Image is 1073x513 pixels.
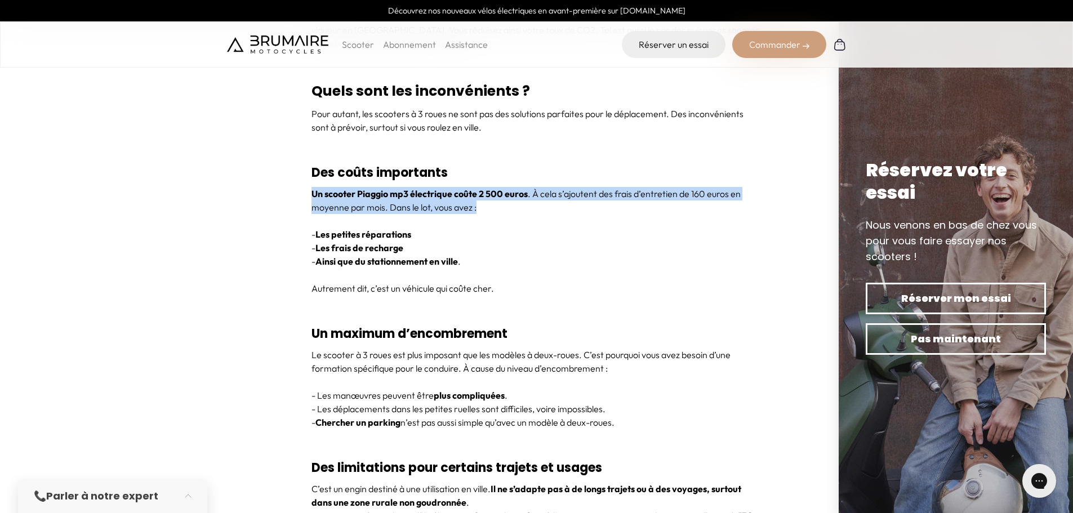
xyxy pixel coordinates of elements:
p: - [311,241,762,255]
p: - . [311,255,762,268]
p: - [311,227,762,241]
strong: Les frais de recharge [315,242,403,253]
img: right-arrow-2.png [803,43,809,50]
strong: Chercher un parking [315,417,400,428]
p: - n’est pas aussi simple qu’avec un modèle à deux-roues. [311,416,762,429]
img: Brumaire Motocycles [227,35,328,53]
strong: Les petites réparations [315,229,411,240]
strong: plus compliquées [434,390,505,401]
strong: Il ne s’adapte pas à de longs trajets ou à des voyages, surtout dans une zone rurale non goudronnée [311,483,741,508]
div: Commander [732,31,826,58]
p: Le scooter à 3 roues est plus imposant que les modèles à deux-roues. C’est pourquoi vous avez bes... [311,348,762,375]
p: Pour autant, les scooters à 3 roues ne sont pas des solutions parfaites pour le déplacement. Des ... [311,107,762,134]
p: C’est un engin destiné à une utilisation en ville. . [311,482,762,509]
strong: Des coûts importants [311,164,448,181]
a: Réserver un essai [622,31,725,58]
img: Panier [833,38,847,51]
iframe: Gorgias live chat messenger [1017,460,1062,502]
strong: Un maximum d’encombrement [311,325,507,342]
p: Autrement dit, c’est un véhicule qui coûte cher. [311,282,762,295]
strong: Quels sont les inconvénients ? [311,81,530,101]
p: - Les déplacements dans les petites ruelles sont difficiles, voire impossibles. [311,402,762,416]
strong: Ainsi que du stationnement en ville [315,256,458,267]
a: Assistance [445,39,488,50]
a: Abonnement [383,39,436,50]
p: - Les manœuvres peuvent être . [311,389,762,402]
p: . À cela s’ajoutent des frais d’entretien de 160 euros en moyenne par mois. Dans le lot, vous avez : [311,187,762,214]
strong: Des limitations pour certains trajets et usages [311,459,602,476]
strong: Un scooter Piaggio mp3 électrique coûte 2 500 euros [311,188,528,199]
p: Scooter [342,38,374,51]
